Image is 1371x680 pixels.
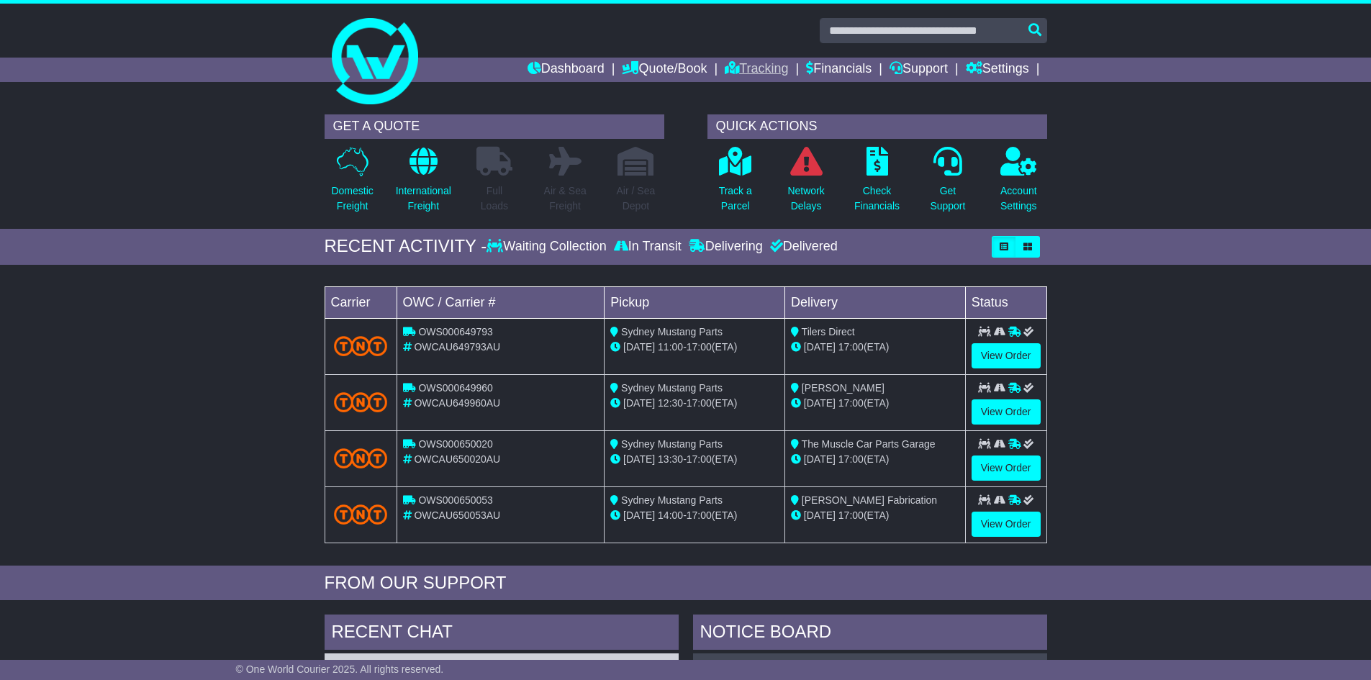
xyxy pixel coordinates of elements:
[622,58,707,82] a: Quote/Book
[890,58,948,82] a: Support
[396,183,451,214] p: International Freight
[610,396,779,411] div: - (ETA)
[658,397,683,409] span: 12:30
[236,663,444,675] span: © One World Courier 2025. All rights reserved.
[623,341,655,353] span: [DATE]
[476,183,512,214] p: Full Loads
[791,508,959,523] div: (ETA)
[804,397,836,409] span: [DATE]
[397,286,605,318] td: OWC / Carrier #
[802,382,884,394] span: [PERSON_NAME]
[325,615,679,653] div: RECENT CHAT
[687,341,712,353] span: 17:00
[334,448,388,468] img: TNT_Domestic.png
[325,236,487,257] div: RECENT ACTIVITY -
[804,341,836,353] span: [DATE]
[414,453,500,465] span: OWCAU650020AU
[930,183,965,214] p: Get Support
[418,326,493,337] span: OWS000649793
[334,504,388,524] img: TNT_Domestic.png
[610,452,779,467] div: - (ETA)
[325,573,1047,594] div: FROM OUR SUPPORT
[658,453,683,465] span: 13:30
[802,438,936,450] span: The Muscle Car Parts Garage
[804,509,836,521] span: [DATE]
[854,183,900,214] p: Check Financials
[623,509,655,521] span: [DATE]
[972,343,1041,368] a: View Order
[693,615,1047,653] div: NOTICE BOARD
[325,286,397,318] td: Carrier
[395,146,452,222] a: InternationalFreight
[325,114,664,139] div: GET A QUOTE
[802,326,855,337] span: Tilers Direct
[766,239,838,255] div: Delivered
[414,509,500,521] span: OWCAU650053AU
[623,397,655,409] span: [DATE]
[972,399,1041,425] a: View Order
[802,494,937,506] span: [PERSON_NAME] Fabrication
[972,512,1041,537] a: View Order
[621,438,723,450] span: Sydney Mustang Parts
[623,453,655,465] span: [DATE]
[418,438,493,450] span: OWS000650020
[687,509,712,521] span: 17:00
[658,341,683,353] span: 11:00
[621,382,723,394] span: Sydney Mustang Parts
[418,382,493,394] span: OWS000649960
[1000,183,1037,214] p: Account Settings
[965,286,1046,318] td: Status
[804,453,836,465] span: [DATE]
[418,494,493,506] span: OWS000650053
[414,341,500,353] span: OWCAU649793AU
[330,146,374,222] a: DomesticFreight
[838,397,864,409] span: 17:00
[687,453,712,465] span: 17:00
[487,239,610,255] div: Waiting Collection
[791,396,959,411] div: (ETA)
[806,58,872,82] a: Financials
[972,455,1041,481] a: View Order
[929,146,966,222] a: GetSupport
[707,114,1047,139] div: QUICK ACTIONS
[621,326,723,337] span: Sydney Mustang Parts
[838,509,864,521] span: 17:00
[617,183,656,214] p: Air / Sea Depot
[334,336,388,355] img: TNT_Domestic.png
[1000,146,1038,222] a: AccountSettings
[787,146,825,222] a: NetworkDelays
[605,286,785,318] td: Pickup
[838,453,864,465] span: 17:00
[784,286,965,318] td: Delivery
[719,183,752,214] p: Track a Parcel
[791,340,959,355] div: (ETA)
[610,508,779,523] div: - (ETA)
[528,58,605,82] a: Dashboard
[658,509,683,521] span: 14:00
[725,58,788,82] a: Tracking
[791,452,959,467] div: (ETA)
[334,392,388,412] img: TNT_Domestic.png
[331,183,373,214] p: Domestic Freight
[838,341,864,353] span: 17:00
[718,146,753,222] a: Track aParcel
[854,146,900,222] a: CheckFinancials
[414,397,500,409] span: OWCAU649960AU
[621,494,723,506] span: Sydney Mustang Parts
[966,58,1029,82] a: Settings
[787,183,824,214] p: Network Delays
[685,239,766,255] div: Delivering
[687,397,712,409] span: 17:00
[610,239,685,255] div: In Transit
[544,183,587,214] p: Air & Sea Freight
[610,340,779,355] div: - (ETA)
